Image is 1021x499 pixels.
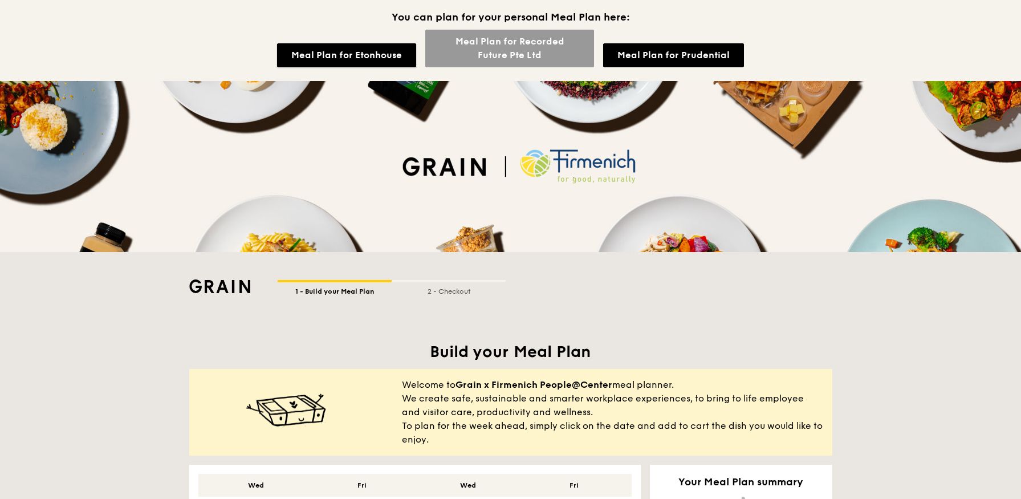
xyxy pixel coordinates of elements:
[9,9,1012,30] div: You can plan for your personal Meal Plan here:
[425,30,594,67] a: Meal Plan for Recorded Future Pte Ltd
[659,474,823,490] h2: Your Meal Plan summary
[526,481,623,490] div: Fri
[277,43,416,67] a: Meal Plan for Etonhouse
[314,481,410,490] div: Fri
[455,379,612,390] b: Grain x Firmenich People@Center
[278,282,392,296] div: 1 - Build your Meal Plan
[208,481,304,490] div: Wed
[246,393,326,428] img: meal-happy@2x.c9d3c595.png
[402,378,823,447] span: Welcome to meal planner. We create safe, sustainable and smarter workplace experiences, to bring ...
[603,43,744,67] a: Meal Plan for Prudential
[392,282,506,296] div: 2 - Checkout
[189,279,251,293] img: Grain
[189,342,832,362] h1: Build your Meal Plan
[420,481,516,490] div: Wed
